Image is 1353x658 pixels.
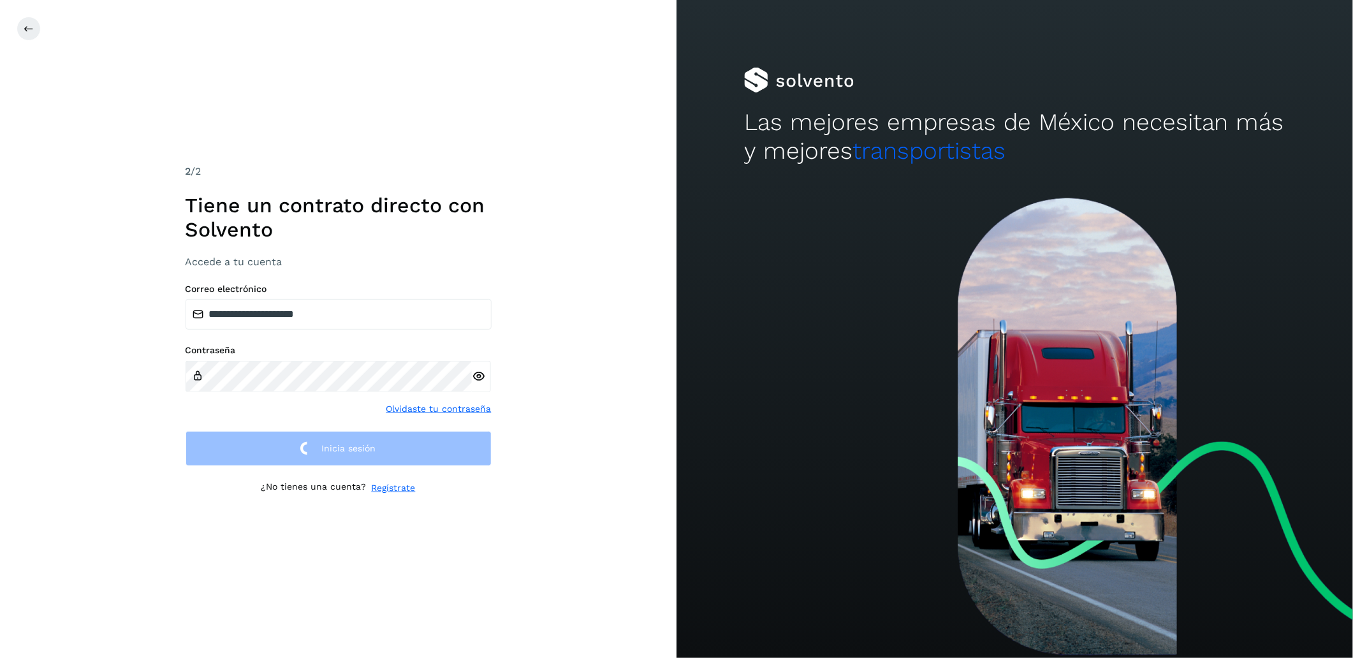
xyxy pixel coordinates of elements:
[372,481,416,495] a: Regístrate
[186,431,492,466] button: Inicia sesión
[186,165,191,177] span: 2
[186,345,492,356] label: Contraseña
[852,137,1006,164] span: transportistas
[386,402,492,416] a: Olvidaste tu contraseña
[186,256,492,268] h3: Accede a tu cuenta
[744,108,1285,165] h2: Las mejores empresas de México necesitan más y mejores
[186,193,492,242] h1: Tiene un contrato directo con Solvento
[261,481,367,495] p: ¿No tienes una cuenta?
[186,164,492,179] div: /2
[186,284,492,295] label: Correo electrónico
[322,444,376,453] span: Inicia sesión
